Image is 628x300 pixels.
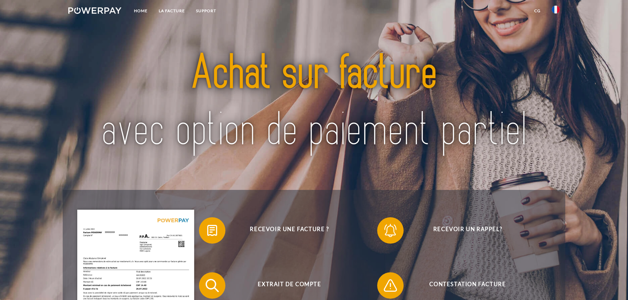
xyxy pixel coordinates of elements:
[377,272,549,299] button: Contestation Facture
[209,272,370,299] span: Extrait de compte
[204,222,220,239] img: qb_bill.svg
[199,272,371,299] button: Extrait de compte
[204,277,220,294] img: qb_search.svg
[387,217,548,244] span: Recevoir un rappel?
[153,5,190,17] a: LA FACTURE
[199,217,371,244] button: Recevoir une facture ?
[387,272,548,299] span: Contestation Facture
[209,217,370,244] span: Recevoir une facture ?
[552,6,560,14] img: fr
[382,222,399,239] img: qb_bell.svg
[93,30,535,174] img: title-powerpay_fr.svg
[68,7,121,14] img: logo-powerpay-white.svg
[529,5,546,17] a: CG
[377,217,549,244] button: Recevoir un rappel?
[382,277,399,294] img: qb_warning.svg
[190,5,222,17] a: Support
[128,5,153,17] a: Home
